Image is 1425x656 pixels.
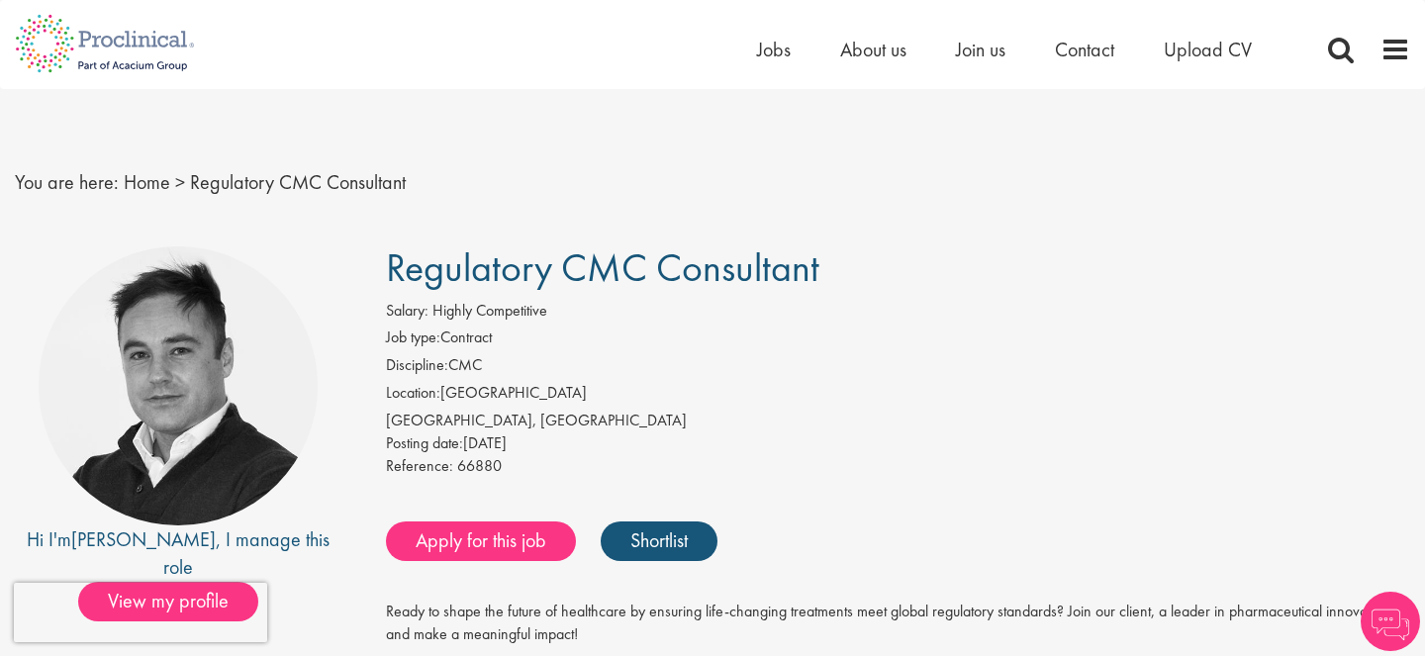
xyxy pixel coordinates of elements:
span: 66880 [457,455,502,476]
label: Location: [386,382,440,405]
a: Jobs [757,37,791,62]
a: Upload CV [1164,37,1252,62]
label: Discipline: [386,354,448,377]
a: Apply for this job [386,521,576,561]
a: Contact [1055,37,1114,62]
a: Join us [956,37,1005,62]
span: You are here: [15,169,119,195]
span: Regulatory CMC Consultant [190,169,406,195]
img: Chatbot [1361,592,1420,651]
span: Highly Competitive [432,300,547,321]
p: Ready to shape the future of healthcare by ensuring life-changing treatments meet global regulato... [386,601,1410,646]
div: Hi I'm , I manage this role [15,525,341,582]
img: imeage of recruiter Peter Duvall [39,246,318,525]
label: Salary: [386,300,428,323]
label: Reference: [386,455,453,478]
a: Shortlist [601,521,717,561]
span: Posting date: [386,432,463,453]
li: CMC [386,354,1410,382]
span: Regulatory CMC Consultant [386,242,819,293]
label: Job type: [386,327,440,349]
span: View my profile [78,582,258,621]
div: [DATE] [386,432,1410,455]
iframe: reCAPTCHA [14,583,267,642]
a: breadcrumb link [124,169,170,195]
li: Contract [386,327,1410,354]
span: > [175,169,185,195]
a: About us [840,37,906,62]
a: [PERSON_NAME] [71,526,216,552]
li: [GEOGRAPHIC_DATA] [386,382,1410,410]
div: [GEOGRAPHIC_DATA], [GEOGRAPHIC_DATA] [386,410,1410,432]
